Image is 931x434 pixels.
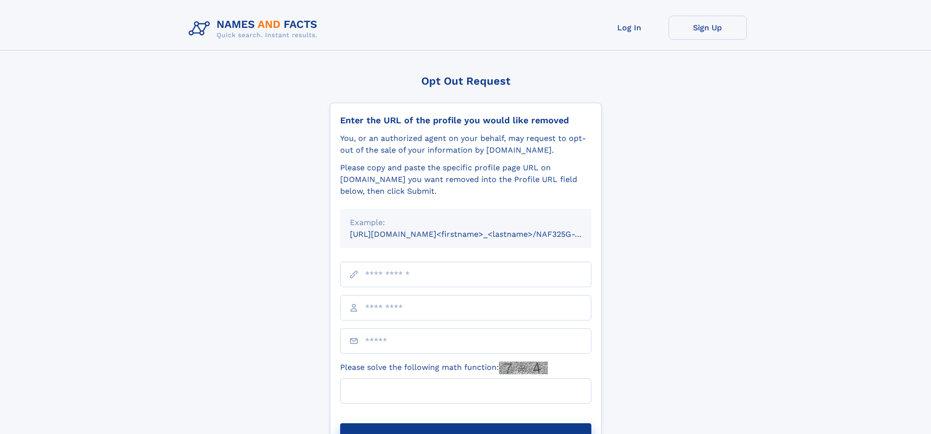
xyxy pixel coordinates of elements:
[669,16,747,40] a: Sign Up
[185,16,325,42] img: Logo Names and Facts
[340,115,591,126] div: Enter the URL of the profile you would like removed
[590,16,669,40] a: Log In
[350,217,582,228] div: Example:
[330,75,602,87] div: Opt Out Request
[340,362,548,374] label: Please solve the following math function:
[340,162,591,197] div: Please copy and paste the specific profile page URL on [DOMAIN_NAME] you want removed into the Pr...
[350,229,610,239] small: [URL][DOMAIN_NAME]<firstname>_<lastname>/NAF325G-xxxxxxxx
[340,133,591,156] div: You, or an authorized agent on your behalf, may request to opt-out of the sale of your informatio...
